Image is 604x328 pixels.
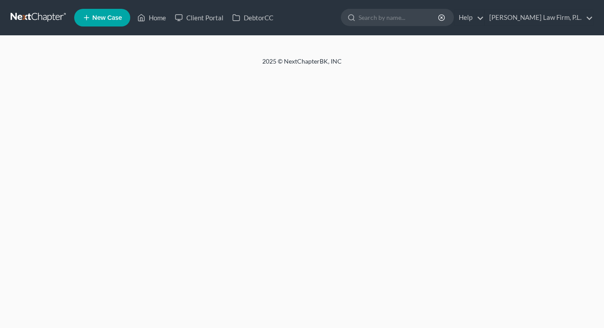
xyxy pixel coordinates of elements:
[228,10,278,26] a: DebtorCC
[170,10,228,26] a: Client Portal
[92,15,122,21] span: New Case
[50,57,554,73] div: 2025 © NextChapterBK, INC
[359,9,439,26] input: Search by name...
[485,10,593,26] a: [PERSON_NAME] Law Firm, P.L.
[133,10,170,26] a: Home
[454,10,484,26] a: Help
